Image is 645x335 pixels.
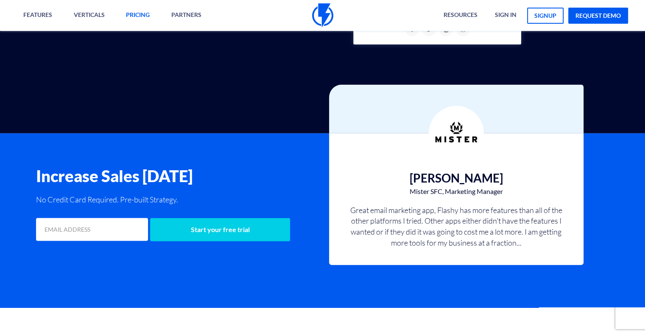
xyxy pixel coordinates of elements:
[429,106,484,161] img: Feedback
[568,8,628,24] a: request demo
[150,218,290,241] input: Start your free trial
[36,167,316,185] h2: Increase Sales [DATE]
[346,205,567,249] p: Great email marketing app, Flashy has more features than all of the other platforms I tried. Othe...
[36,194,316,205] p: No Credit Card Required. Pre-built Strategy.
[346,172,567,185] h3: [PERSON_NAME]
[346,187,567,197] span: Mister SFC, Marketing Manager
[527,8,564,24] a: signup
[36,218,148,241] input: EMAIL ADDRESS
